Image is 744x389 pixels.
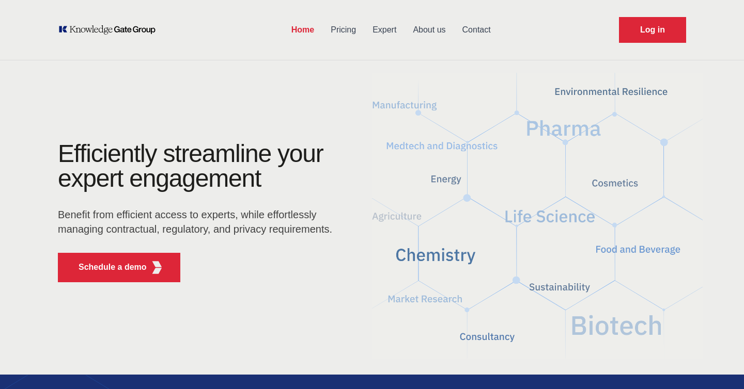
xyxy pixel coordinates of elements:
h1: Efficiently streamline your expert engagement [58,140,323,192]
a: Pricing [322,17,364,43]
a: About us [405,17,454,43]
button: Schedule a demoKGG Fifth Element RED [58,253,180,282]
a: KOL Knowledge Platform: Talk to Key External Experts (KEE) [58,25,163,35]
img: KGG Fifth Element RED [372,67,703,364]
a: Contact [454,17,499,43]
p: Benefit from efficient access to experts, while effortlessly managing contractual, regulatory, an... [58,207,339,236]
a: Expert [364,17,405,43]
p: Schedule a demo [79,261,147,273]
a: Home [283,17,322,43]
img: KGG Fifth Element RED [150,261,163,274]
a: Request Demo [619,17,686,43]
